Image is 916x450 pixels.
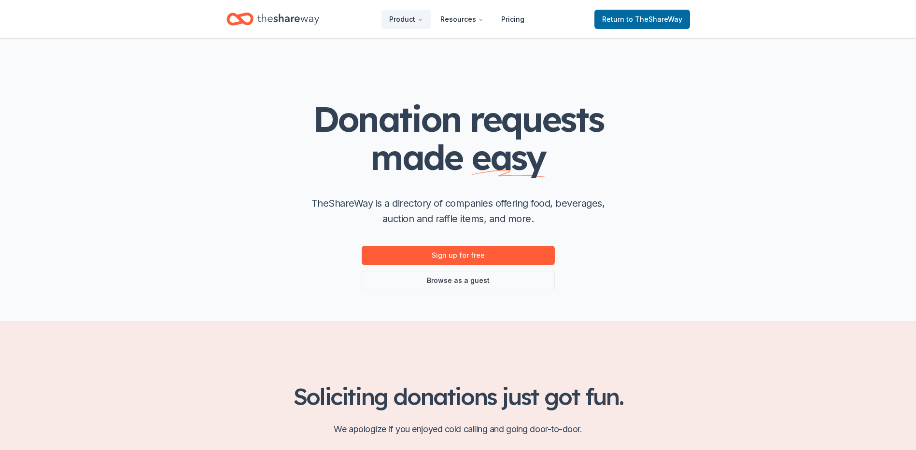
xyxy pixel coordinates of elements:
[433,10,492,29] button: Resources
[304,196,613,226] p: TheShareWay is a directory of companies offering food, beverages, auction and raffle items, and m...
[226,8,319,30] a: Home
[362,246,555,265] a: Sign up for free
[471,135,546,179] span: easy
[265,100,651,176] h1: Donation requests made
[594,10,690,29] a: Returnto TheShareWay
[226,422,690,437] p: We apologize if you enjoyed cold calling and going door-to-door.
[626,15,682,23] span: to TheShareWay
[381,8,532,30] nav: Main
[602,14,682,25] span: Return
[381,10,431,29] button: Product
[226,383,690,410] h2: Soliciting donations just got fun.
[362,271,555,290] a: Browse as a guest
[493,10,532,29] a: Pricing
